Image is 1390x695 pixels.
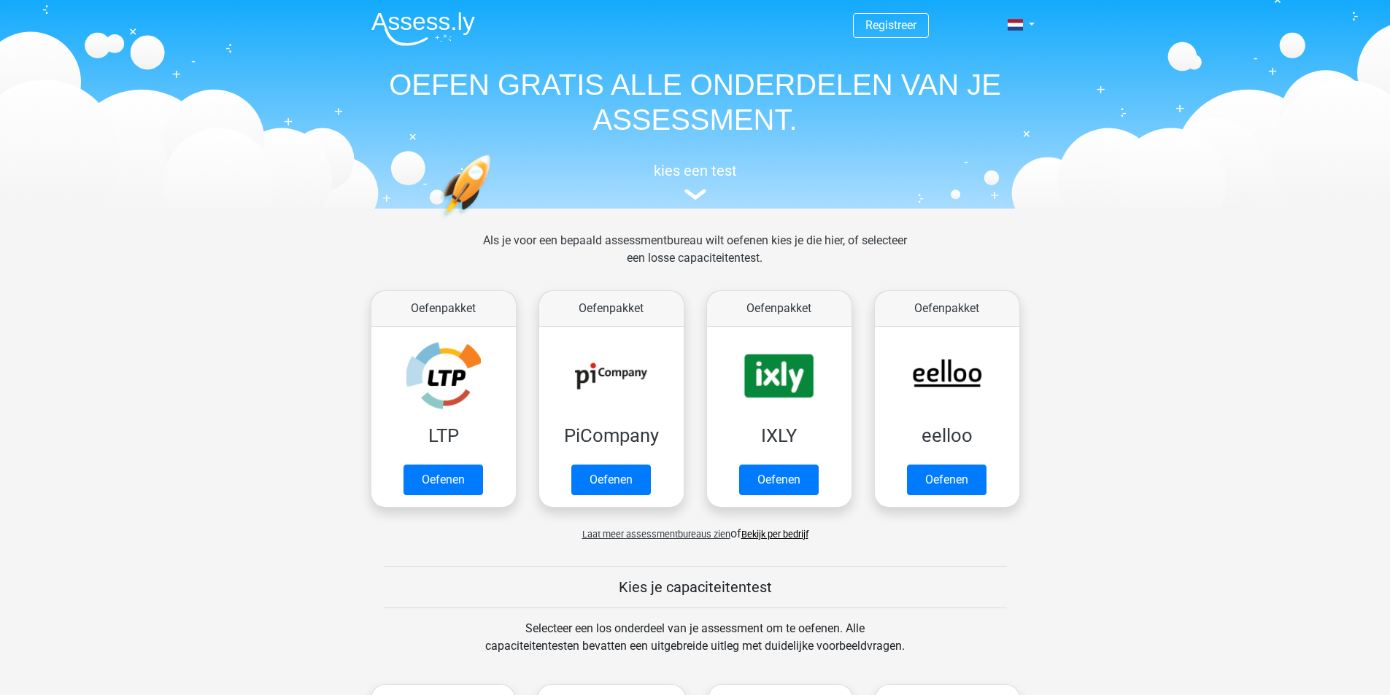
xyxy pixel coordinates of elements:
[440,155,547,287] img: oefenen
[571,465,651,495] a: Oefenen
[684,189,706,200] img: assessment
[865,18,916,32] a: Registreer
[907,465,986,495] a: Oefenen
[582,529,730,540] span: Laat meer assessmentbureaus zien
[471,232,919,284] div: Als je voor een bepaald assessmentbureau wilt oefenen kies je die hier, of selecteer een losse ca...
[360,162,1031,201] a: kies een test
[739,465,819,495] a: Oefenen
[404,465,483,495] a: Oefenen
[360,162,1031,179] h5: kies een test
[371,12,475,46] img: Assessly
[360,67,1031,137] h1: OEFEN GRATIS ALLE ONDERDELEN VAN JE ASSESSMENT.
[471,620,919,672] div: Selecteer een los onderdeel van je assessment om te oefenen. Alle capaciteitentesten bevatten een...
[384,578,1007,596] h5: Kies je capaciteitentest
[360,513,1031,543] div: of
[741,529,808,540] a: Bekijk per bedrijf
